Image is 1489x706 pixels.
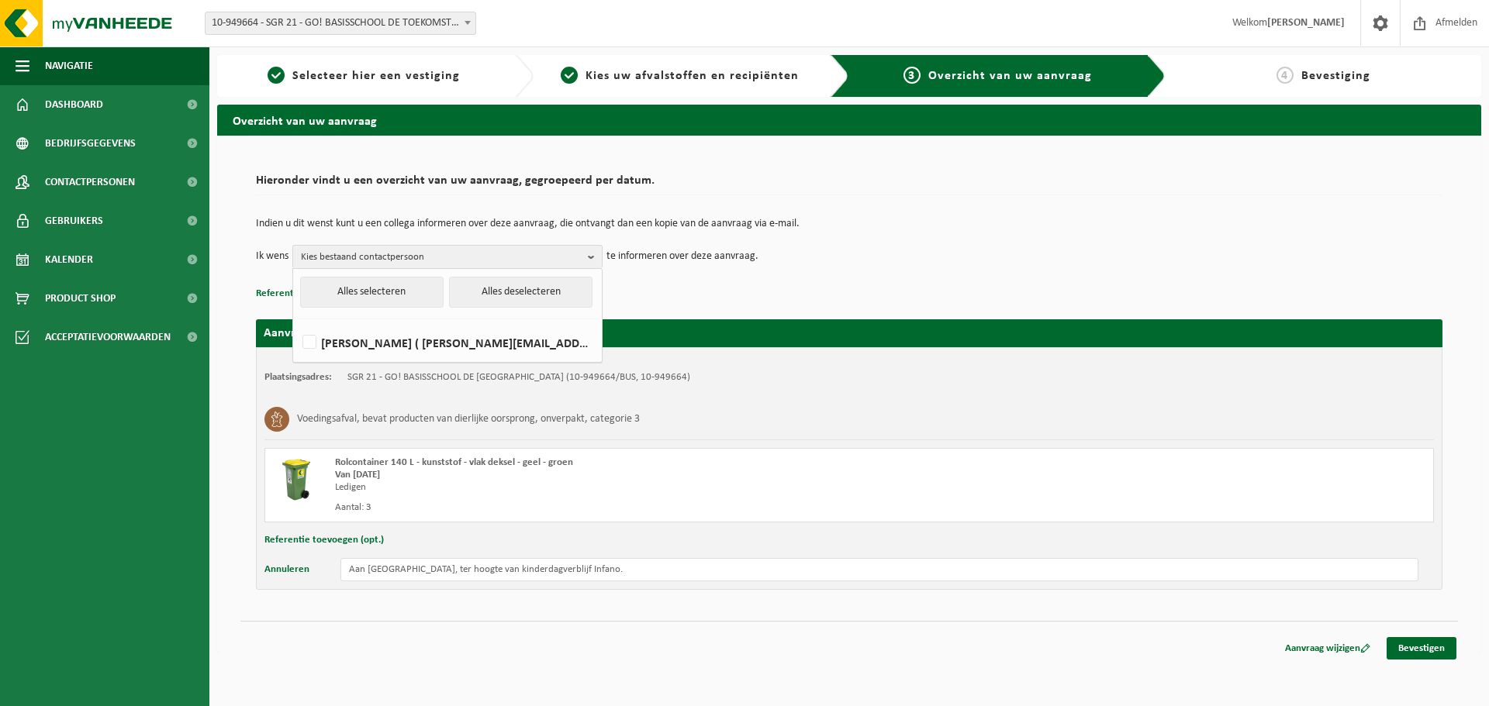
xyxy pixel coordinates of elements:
[45,163,135,201] span: Contactpersonen
[1267,17,1345,29] strong: [PERSON_NAME]
[297,407,640,432] h3: Voedingsafval, bevat producten van dierlijke oorsprong, onverpakt, categorie 3
[340,558,1418,581] input: Geef hier uw opmerking
[45,85,103,124] span: Dashboard
[1277,67,1294,84] span: 4
[335,470,380,480] strong: Van [DATE]
[45,201,103,240] span: Gebruikers
[586,70,799,82] span: Kies uw afvalstoffen en recipiënten
[335,481,911,494] div: Ledigen
[225,67,503,85] a: 1Selecteer hier een vestiging
[264,327,380,339] strong: Aanvraag voor [DATE]
[449,277,592,308] button: Alles deselecteren
[561,67,578,84] span: 2
[903,67,921,84] span: 3
[268,67,285,84] span: 1
[256,284,375,304] button: Referentie toevoegen (opt.)
[928,70,1092,82] span: Overzicht van uw aanvraag
[45,240,93,279] span: Kalender
[335,457,573,467] span: Rolcontainer 140 L - kunststof - vlak deksel - geel - groen
[264,372,332,382] strong: Plaatsingsadres:
[299,331,594,354] label: [PERSON_NAME] ( [PERSON_NAME][EMAIL_ADDRESS][DOMAIN_NAME] )
[45,279,116,318] span: Product Shop
[292,245,603,268] button: Kies bestaand contactpersoon
[273,456,320,503] img: WB-0140-HPE-GN-50.png
[206,12,475,34] span: 10-949664 - SGR 21 - GO! BASISSCHOOL DE TOEKOMST AVELGEM - AVELGEM
[264,558,309,581] button: Annuleren
[541,67,819,85] a: 2Kies uw afvalstoffen en recipiënten
[45,318,171,356] span: Acceptatievoorwaarden
[256,219,1442,229] p: Indien u dit wenst kunt u een collega informeren over deze aanvraag, die ontvangt dan een kopie v...
[301,246,582,269] span: Kies bestaand contactpersoon
[256,174,1442,195] h2: Hieronder vindt u een overzicht van uw aanvraag, gegroepeerd per datum.
[606,245,758,268] p: te informeren over deze aanvraag.
[205,12,476,35] span: 10-949664 - SGR 21 - GO! BASISSCHOOL DE TOEKOMST AVELGEM - AVELGEM
[217,105,1481,135] h2: Overzicht van uw aanvraag
[1301,70,1370,82] span: Bevestiging
[347,371,690,384] td: SGR 21 - GO! BASISSCHOOL DE [GEOGRAPHIC_DATA] (10-949664/BUS, 10-949664)
[256,245,288,268] p: Ik wens
[45,46,93,85] span: Navigatie
[292,70,460,82] span: Selecteer hier een vestiging
[1387,637,1456,660] a: Bevestigen
[300,277,444,308] button: Alles selecteren
[1273,637,1382,660] a: Aanvraag wijzigen
[45,124,136,163] span: Bedrijfsgegevens
[335,501,911,514] div: Aantal: 3
[264,530,384,550] button: Referentie toevoegen (opt.)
